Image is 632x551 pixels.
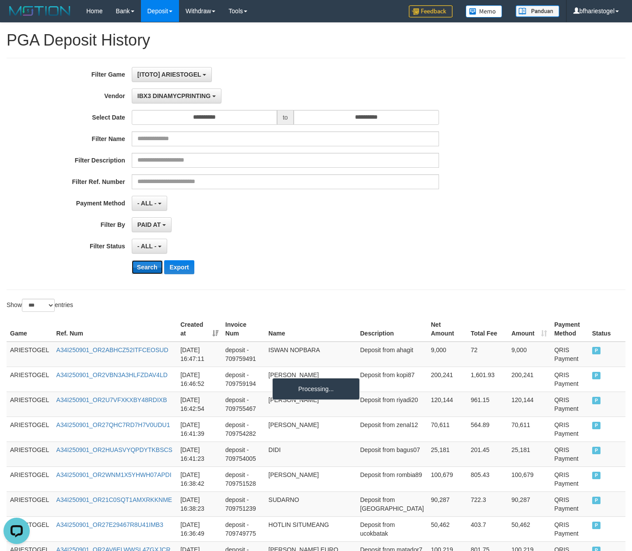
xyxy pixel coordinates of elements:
[177,367,222,392] td: [DATE] 16:46:52
[164,260,194,274] button: Export
[357,466,428,491] td: Deposit from rombia89
[427,367,467,392] td: 200,241
[56,346,169,353] a: A34I250901_OR2ABHCZ52ITFCEOSUD
[427,392,467,417] td: 120,144
[265,317,356,342] th: Name
[177,516,222,541] td: [DATE] 16:36:49
[508,491,551,516] td: 90,287
[7,417,53,442] td: ARIESTOGEL
[222,317,265,342] th: Invoice Num
[132,217,172,232] button: PAID AT
[508,442,551,466] td: 25,181
[56,396,167,403] a: A34I250901_OR2U7VFXKXBY48RDIXB
[508,466,551,491] td: 100,679
[467,442,508,466] td: 201.45
[357,317,428,342] th: Description
[177,417,222,442] td: [DATE] 16:41:39
[137,221,161,228] span: PAID AT
[265,392,356,417] td: [PERSON_NAME]
[265,442,356,466] td: DIDI
[357,491,428,516] td: Deposit from [GEOGRAPHIC_DATA]
[592,372,601,379] span: PAID
[137,71,201,78] span: [ITOTO] ARIESTOGEL
[56,496,172,503] a: A34I250901_OR21C0SQT1AMXRKKNME
[467,342,508,367] td: 72
[222,491,265,516] td: deposit - 709751239
[357,342,428,367] td: Deposit from ahagit
[137,200,157,207] span: - ALL -
[551,442,588,466] td: QRIS Payment
[467,317,508,342] th: Total Fee
[177,342,222,367] td: [DATE] 16:47:11
[357,417,428,442] td: Deposit from zenal12
[222,417,265,442] td: deposit - 709754282
[222,367,265,392] td: deposit - 709759194
[137,92,211,99] span: IBX3 DINAMYCPRINTING
[427,342,467,367] td: 9,000
[592,447,601,454] span: PAID
[508,317,551,342] th: Amount: activate to sort column ascending
[508,417,551,442] td: 70,611
[592,472,601,479] span: PAID
[22,299,55,312] select: Showentries
[551,466,588,491] td: QRIS Payment
[467,392,508,417] td: 961.15
[508,392,551,417] td: 120,144
[272,378,360,400] div: Processing...
[357,392,428,417] td: Deposit from riyadi20
[7,4,73,18] img: MOTION_logo.png
[357,367,428,392] td: Deposit from kopi87
[427,417,467,442] td: 70,611
[137,243,157,250] span: - ALL -
[56,471,172,478] a: A34I250901_OR2WNM1X5YHWH07APDI
[7,491,53,516] td: ARIESTOGEL
[592,522,601,529] span: PAID
[467,466,508,491] td: 805.43
[551,317,588,342] th: Payment Method
[467,516,508,541] td: 403.7
[265,491,356,516] td: SUDARNO
[551,491,588,516] td: QRIS Payment
[177,466,222,491] td: [DATE] 16:38:42
[177,442,222,466] td: [DATE] 16:41:23
[277,110,294,125] span: to
[265,367,356,392] td: [PERSON_NAME]
[592,397,601,404] span: PAID
[7,442,53,466] td: ARIESTOGEL
[177,392,222,417] td: [DATE] 16:42:54
[222,342,265,367] td: deposit - 709759491
[7,342,53,367] td: ARIESTOGEL
[508,342,551,367] td: 9,000
[132,239,167,254] button: - ALL -
[265,466,356,491] td: [PERSON_NAME]
[265,417,356,442] td: [PERSON_NAME]
[222,442,265,466] td: deposit - 709754005
[516,5,559,17] img: panduan.png
[427,466,467,491] td: 100,679
[56,521,163,528] a: A34I250901_OR27E29467R8U41IMB3
[592,497,601,504] span: PAID
[551,516,588,541] td: QRIS Payment
[357,516,428,541] td: Deposit from ucokbatak
[7,392,53,417] td: ARIESTOGEL
[56,446,172,453] a: A34I250901_OR2HUASVYQPDYTKBSCS
[7,317,53,342] th: Game
[592,347,601,354] span: PAID
[7,32,625,49] h1: PGA Deposit History
[551,367,588,392] td: QRIS Payment
[265,342,356,367] td: ISWAN NOPBARA
[551,417,588,442] td: QRIS Payment
[222,516,265,541] td: deposit - 709749775
[132,88,221,103] button: IBX3 DINAMYCPRINTING
[508,516,551,541] td: 50,462
[427,442,467,466] td: 25,181
[265,516,356,541] td: HOTLIN SITUMEANG
[467,367,508,392] td: 1,601.93
[427,317,467,342] th: Net Amount
[466,5,502,18] img: Button%20Memo.svg
[508,367,551,392] td: 200,241
[177,491,222,516] td: [DATE] 16:38:23
[409,5,453,18] img: Feedback.jpg
[467,417,508,442] td: 564.89
[56,371,168,378] a: A34I250901_OR2VBN3A3HLFZDAV4LD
